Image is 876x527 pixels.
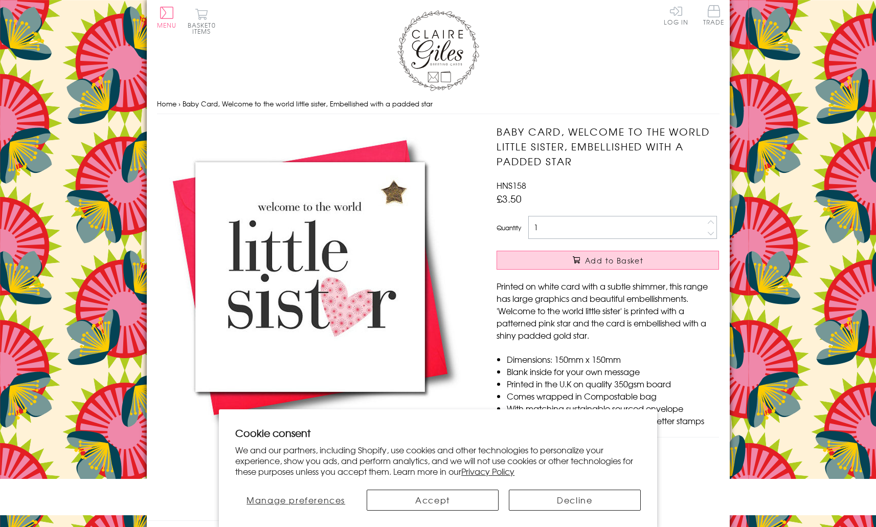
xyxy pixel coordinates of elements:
[367,490,499,511] button: Accept
[703,5,725,27] a: Trade
[157,99,176,108] a: Home
[507,402,719,414] li: With matching sustainable sourced envelope
[157,124,464,431] img: Baby Card, Welcome to the world little sister, Embellished with a padded star
[497,251,719,270] button: Add to Basket
[235,490,356,511] button: Manage preferences
[509,490,641,511] button: Decline
[703,5,725,25] span: Trade
[178,99,181,108] span: ›
[497,179,526,191] span: HNS158
[507,353,719,365] li: Dimensions: 150mm x 150mm
[497,124,719,168] h1: Baby Card, Welcome to the world little sister, Embellished with a padded star
[497,280,719,341] p: Printed on white card with a subtle shimmer, this range has large graphics and beautiful embellis...
[157,20,177,30] span: Menu
[461,465,514,477] a: Privacy Policy
[235,426,641,440] h2: Cookie consent
[664,5,688,25] a: Log In
[183,99,433,108] span: Baby Card, Welcome to the world little sister, Embellished with a padded star
[507,390,719,402] li: Comes wrapped in Compostable bag
[246,494,345,506] span: Manage preferences
[235,445,641,476] p: We and our partners, including Shopify, use cookies and other technologies to personalize your ex...
[192,20,216,36] span: 0 items
[157,94,720,115] nav: breadcrumbs
[157,7,177,28] button: Menu
[507,378,719,390] li: Printed in the U.K on quality 350gsm board
[585,255,643,266] span: Add to Basket
[497,191,522,206] span: £3.50
[507,365,719,378] li: Blank inside for your own message
[397,10,479,91] img: Claire Giles Greetings Cards
[188,8,216,34] button: Basket0 items
[497,223,521,232] label: Quantity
